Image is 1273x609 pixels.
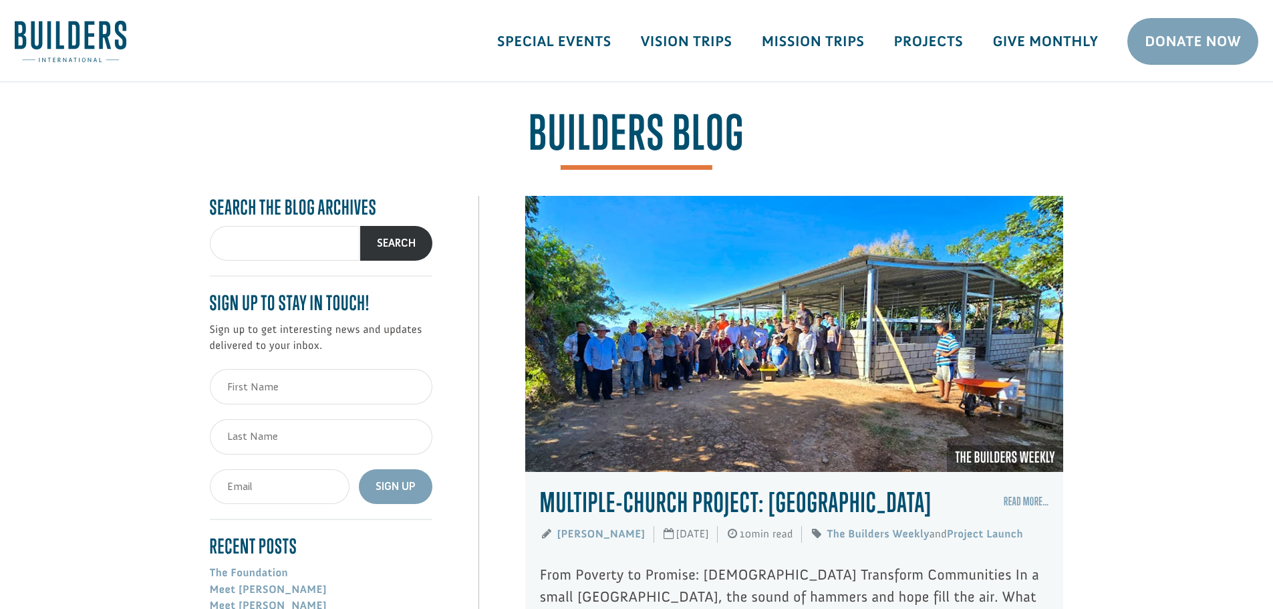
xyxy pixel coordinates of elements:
[540,486,932,518] a: Multiple-Church Project: [GEOGRAPHIC_DATA]
[210,196,432,219] h4: Search the Blog Archives
[1004,495,1049,508] a: Read More…
[210,583,327,596] a: Meet [PERSON_NAME]
[210,535,432,558] h4: Recent Posts
[210,419,432,455] input: Last Name
[359,469,432,505] button: Sign Up
[879,22,978,61] a: Projects
[947,527,1023,541] a: Project Launch
[557,527,646,541] a: [PERSON_NAME]
[210,322,432,355] p: Sign up to get interesting news and updates delivered to your inbox.
[947,445,1063,472] a: The Builders Weekly
[747,22,879,61] a: Mission Trips
[978,22,1113,61] a: Give Monthly
[626,22,747,61] a: Vision Trips
[718,518,802,552] span: 10min read
[529,109,744,170] span: BUILDERS Blog
[210,566,289,580] a: The Foundation
[482,22,626,61] a: Special Events
[210,469,349,505] input: Email
[15,21,126,62] img: Builders International
[360,226,432,261] button: Search
[801,518,1031,552] span: and
[654,518,718,552] span: [DATE]
[210,369,432,404] input: First Name
[827,527,929,541] a: The Builders Weekly
[210,291,432,315] h4: Sign up to stay in touch!
[1127,18,1258,65] a: Donate Now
